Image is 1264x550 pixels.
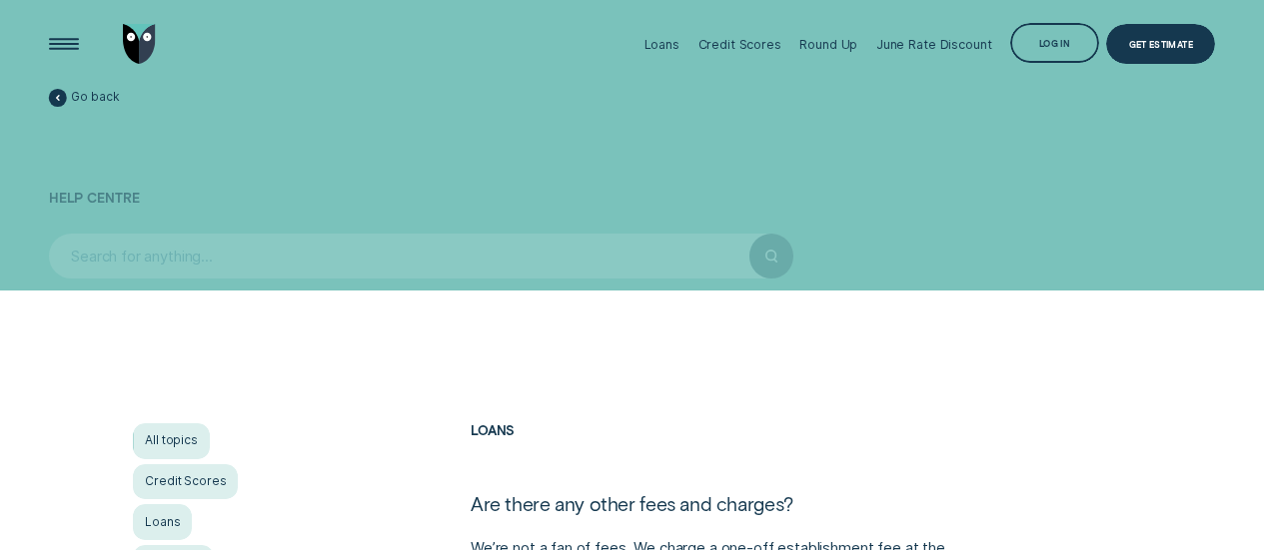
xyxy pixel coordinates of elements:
[49,234,749,277] input: Search for anything...
[49,124,1215,225] h1: Help Centre
[471,492,962,538] h1: Are there any other fees and charges?
[71,90,119,105] span: Go back
[698,37,781,52] div: Credit Scores
[799,37,857,52] div: Round Up
[133,504,192,540] a: Loans
[1010,23,1099,63] button: Log in
[876,37,992,52] div: June Rate Discount
[749,234,793,277] button: Submit your search query.
[123,24,156,64] img: Wisr
[1106,24,1215,64] a: Get Estimate
[471,423,962,492] h2: Loans
[44,24,84,64] button: Open Menu
[644,37,679,52] div: Loans
[133,423,210,459] a: All topics
[49,89,120,107] a: Go back
[133,464,238,500] a: Credit Scores
[471,422,515,438] a: Loans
